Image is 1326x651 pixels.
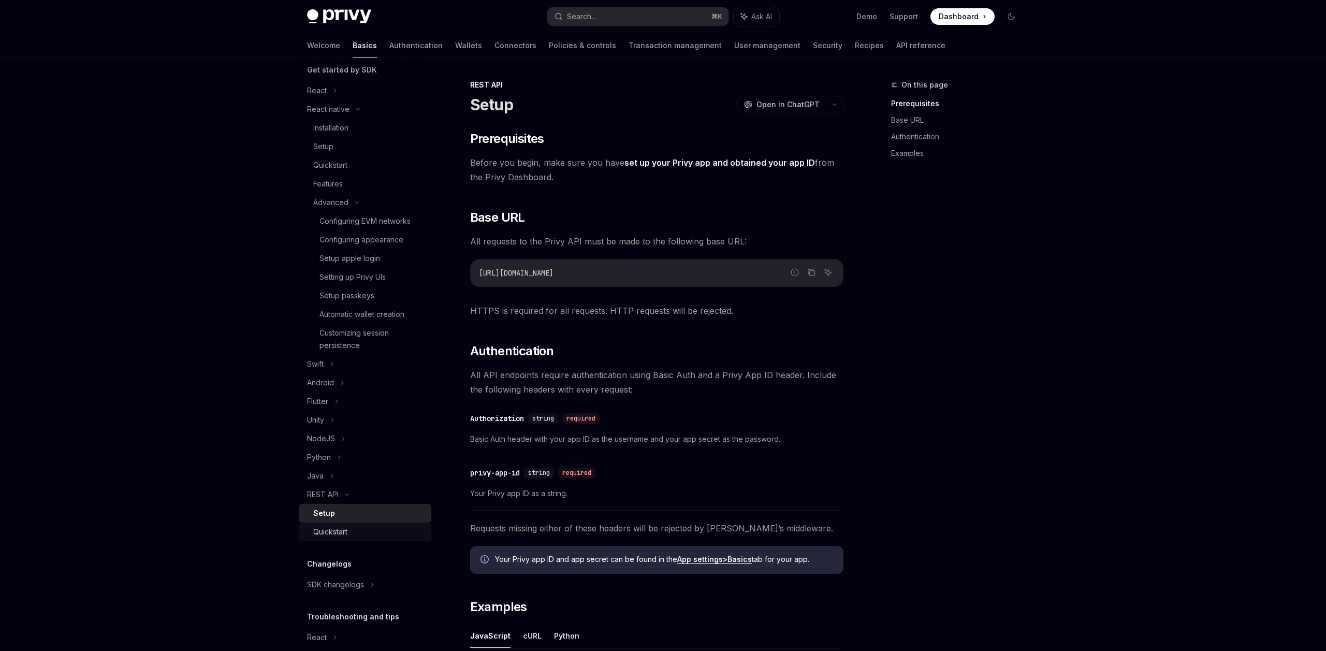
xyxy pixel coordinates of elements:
[307,9,371,24] img: dark logo
[737,96,826,113] button: Open in ChatGPT
[470,433,843,445] span: Basic Auth header with your app ID as the username and your app secret as the password.
[734,7,779,26] button: Ask AI
[891,128,1028,145] a: Authentication
[805,266,818,279] button: Copy the contents from the code block
[299,212,431,230] a: Configuring EVM networks
[299,324,431,355] a: Customizing session persistence
[470,624,511,648] button: JavaScript
[558,468,595,478] div: required
[813,33,842,58] a: Security
[930,8,995,25] a: Dashboard
[470,209,525,226] span: Base URL
[891,95,1028,112] a: Prerequisites
[495,554,833,565] span: Your Privy app ID and app secret can be found in the tab for your app.
[727,555,752,563] strong: Basics
[562,413,600,424] div: required
[567,10,596,23] div: Search...
[299,137,431,156] a: Setup
[470,234,843,249] span: All requests to the Privy API must be made to the following base URL:
[313,526,347,538] div: Quickstart
[1003,8,1019,25] button: Toggle dark mode
[547,7,728,26] button: Search...⌘K
[528,469,550,477] span: string
[470,343,554,359] span: Authentication
[299,305,431,324] a: Automatic wallet creation
[307,470,324,482] div: Java
[480,555,491,566] svg: Info
[554,624,579,648] button: Python
[470,155,843,184] span: Before you begin, make sure you have from the Privy Dashboard.
[891,112,1028,128] a: Base URL
[494,33,536,58] a: Connectors
[299,249,431,268] a: Setup apple login
[307,103,349,115] div: React native
[313,196,348,209] div: Advanced
[455,33,482,58] a: Wallets
[479,268,553,278] span: [URL][DOMAIN_NAME]
[821,266,835,279] button: Ask AI
[307,414,324,426] div: Unity
[307,451,331,464] div: Python
[549,33,616,58] a: Policies & controls
[756,99,820,110] span: Open in ChatGPT
[677,555,752,564] a: App settings>Basics
[711,12,722,21] span: ⌘ K
[307,578,364,591] div: SDK changelogs
[470,413,524,424] div: Authorization
[523,624,542,648] button: cURL
[299,268,431,286] a: Setting up Privy UIs
[629,33,722,58] a: Transaction management
[299,230,431,249] a: Configuring appearance
[313,178,343,190] div: Features
[319,290,374,302] div: Setup passkeys
[307,358,324,370] div: Swift
[307,611,399,623] h5: Troubleshooting and tips
[313,122,348,134] div: Installation
[470,95,513,114] h1: Setup
[788,266,802,279] button: Report incorrect code
[470,487,843,500] span: Your Privy app ID as a string.
[319,308,404,321] div: Automatic wallet creation
[470,80,843,90] div: REST API
[319,234,403,246] div: Configuring appearance
[624,157,815,168] a: set up your Privy app and obtained your app ID
[939,11,979,22] span: Dashboard
[313,140,333,153] div: Setup
[856,11,877,22] a: Demo
[307,432,335,445] div: NodeJS
[319,271,386,283] div: Setting up Privy UIs
[307,84,327,97] div: React
[470,599,527,615] span: Examples
[470,521,843,536] span: Requests missing either of these headers will be rejected by [PERSON_NAME]’s middleware.
[299,504,431,523] a: Setup
[307,395,328,408] div: Flutter
[470,303,843,318] span: HTTPS is required for all requests. HTTP requests will be rejected.
[470,131,544,147] span: Prerequisites
[855,33,884,58] a: Recipes
[901,79,948,91] span: On this page
[313,159,347,171] div: Quickstart
[470,368,843,397] span: All API endpoints require authentication using Basic Auth and a Privy App ID header. Include the ...
[307,377,334,389] div: Android
[389,33,443,58] a: Authentication
[891,145,1028,162] a: Examples
[734,33,800,58] a: User management
[319,215,411,227] div: Configuring EVM networks
[353,33,377,58] a: Basics
[319,252,380,265] div: Setup apple login
[307,558,352,570] h5: Changelogs
[307,488,339,501] div: REST API
[299,523,431,541] a: Quickstart
[677,555,723,563] strong: App settings
[299,156,431,175] a: Quickstart
[299,286,431,305] a: Setup passkeys
[299,175,431,193] a: Features
[751,11,772,22] span: Ask AI
[532,414,554,423] span: string
[890,11,918,22] a: Support
[470,468,520,478] div: privy-app-id
[319,327,425,352] div: Customizing session persistence
[313,507,335,519] div: Setup
[896,33,945,58] a: API reference
[307,33,340,58] a: Welcome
